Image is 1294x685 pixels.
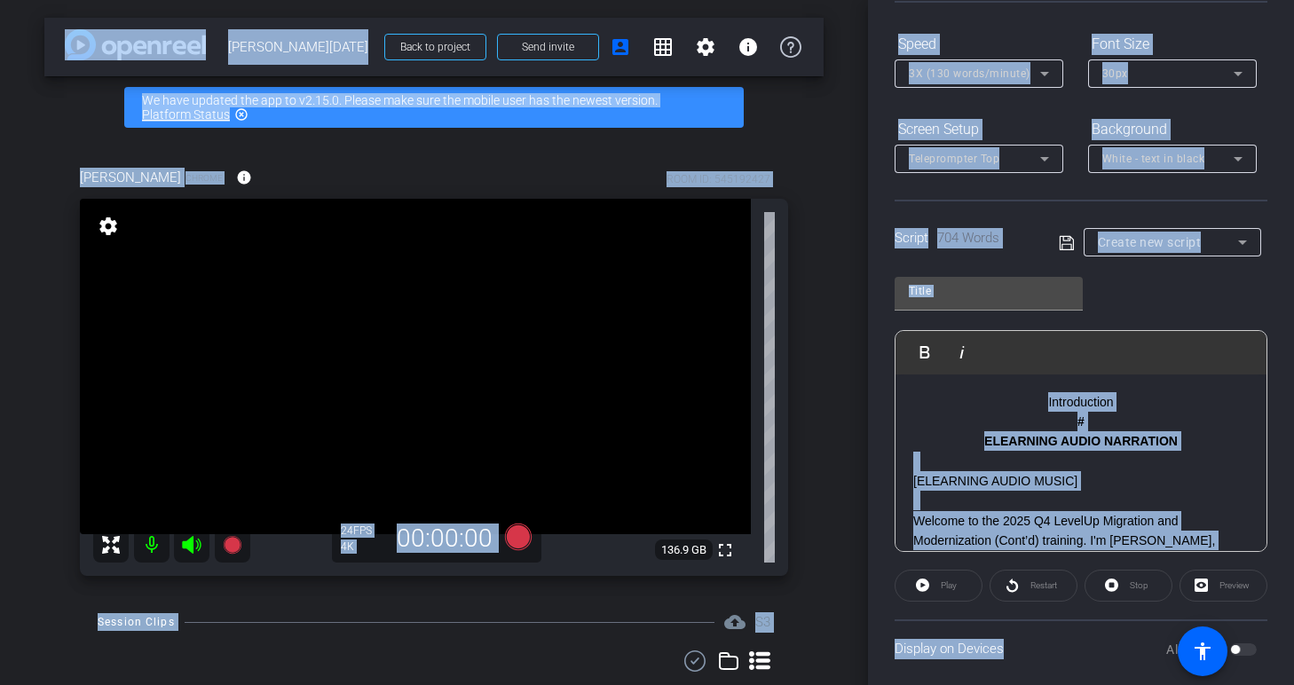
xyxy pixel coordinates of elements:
mat-icon: account_box [610,36,631,58]
div: ROOM ID: 545192427 [667,171,770,187]
a: Introduction [1048,395,1113,409]
div: We have updated the app to v2.15.0. Please make sure the mobile user has the newest version. [124,87,744,128]
span: FPS [353,524,372,537]
div: Session clips [755,612,770,633]
span: Back to project [400,41,470,53]
button: Send invite [497,34,599,60]
div: Display on Devices [895,619,1267,677]
span: 136.9 GB [655,539,713,561]
input: Title [909,280,1069,302]
mat-icon: accessibility [1192,641,1213,662]
button: Italic (⌘I) [945,335,979,370]
label: All Devices [1166,641,1230,658]
span: 704 Words [937,230,999,246]
span: White - text in black [1102,153,1205,165]
span: Create new script [1098,235,1202,249]
div: Speed [895,29,1063,59]
a: Platform Status [142,107,230,122]
mat-icon: cloud_upload [724,611,746,633]
span: [PERSON_NAME][DATE] [228,29,374,65]
div: Script [895,228,1034,248]
span: Send invite [522,40,574,54]
div: Background [1088,114,1257,145]
img: app-logo [65,29,206,60]
mat-icon: grid_on [652,36,674,58]
mat-icon: fullscreen [714,539,736,561]
h2: S3 [755,612,770,633]
button: Back to project [384,34,486,60]
mat-icon: settings [695,36,716,58]
span: [PERSON_NAME] [80,168,181,187]
span: 30px [1102,67,1128,80]
span: Destinations for your clips [724,611,746,633]
mat-icon: info [738,36,759,58]
div: Screen Setup [895,114,1063,145]
button: Bold (⌘B) [908,335,942,370]
div: 24 [341,524,385,538]
div: Session Clips [98,613,175,631]
span: Chrome [185,171,223,185]
strong: # [1077,414,1085,429]
mat-icon: info [236,169,252,185]
mat-icon: settings [96,216,121,237]
strong: ELEARNING AUDIO NARRATION [984,434,1178,448]
div: Font Size [1088,29,1257,59]
div: 4K [341,539,385,554]
p: [ELEARNING AUDIO MUSIC] [913,471,1249,491]
span: 3X (130 words/minute) [909,67,1030,80]
span: Teleprompter Top [909,153,999,165]
mat-icon: highlight_off [234,107,249,122]
div: 00:00:00 [385,524,504,554]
